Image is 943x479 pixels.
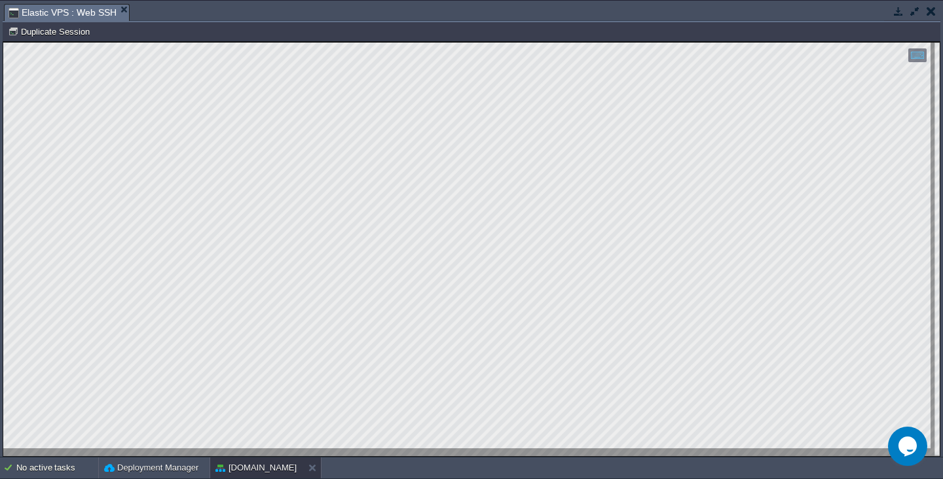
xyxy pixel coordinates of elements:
[104,461,198,474] button: Deployment Manager
[9,5,117,21] span: Elastic VPS : Web SSH
[215,461,297,474] button: [DOMAIN_NAME]
[8,26,94,37] button: Duplicate Session
[888,427,930,466] iframe: chat widget
[16,457,98,478] div: No active tasks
